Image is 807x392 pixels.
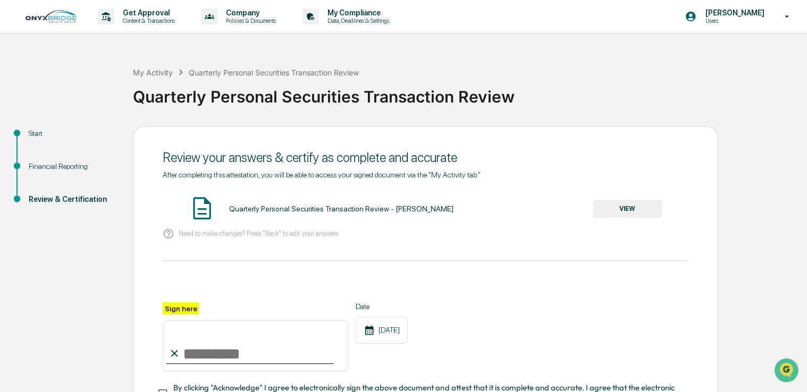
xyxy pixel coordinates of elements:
img: logo [26,10,77,23]
a: 🔎Data Lookup [6,150,71,169]
div: 🗄️ [77,135,86,143]
div: 🖐️ [11,135,19,143]
span: After completing this attestation, you will be able to access your signed document via the "My Ac... [163,171,481,179]
p: Policies & Documents [217,17,281,24]
div: 🔎 [11,155,19,164]
a: 🗄️Attestations [73,130,136,149]
span: Attestations [88,134,132,144]
p: [PERSON_NAME] [696,8,769,17]
p: My Compliance [319,8,394,17]
p: Company [217,8,281,17]
a: Powered byPylon [75,180,129,188]
img: Document Icon [189,195,215,221]
span: Data Lookup [21,154,67,165]
iframe: Open customer support [773,357,802,386]
div: Review & Certification [29,194,116,205]
div: Start new chat [36,81,174,92]
p: Data, Deadlines & Settings [319,17,394,24]
label: Sign here [163,302,199,314]
button: VIEW [593,200,662,218]
div: Quarterly Personal Securities Transaction Review [189,68,359,77]
span: Preclearance [21,134,69,144]
img: 1746055101610-c473b297-6a78-478c-a979-82029cc54cd1 [11,81,30,100]
p: Content & Transactions [114,17,180,24]
label: Date [356,302,408,311]
a: 🖐️Preclearance [6,130,73,149]
div: Review your answers & certify as complete and accurate [163,150,688,165]
p: Users [696,17,769,24]
div: My Activity [133,68,173,77]
div: Financial Reporting [29,161,116,172]
button: Start new chat [181,84,194,97]
div: Start [29,128,116,139]
div: Quarterly Personal Securities Transaction Review - [PERSON_NAME] [229,204,453,213]
div: We're available if you need us! [36,92,134,100]
p: Need to make changes? Press "Back" to edit your answers [179,229,338,237]
p: How can we help? [11,22,194,39]
div: [DATE] [356,317,408,344]
p: Get Approval [114,8,180,17]
span: Pylon [106,180,129,188]
div: Quarterly Personal Securities Transaction Review [133,79,802,106]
